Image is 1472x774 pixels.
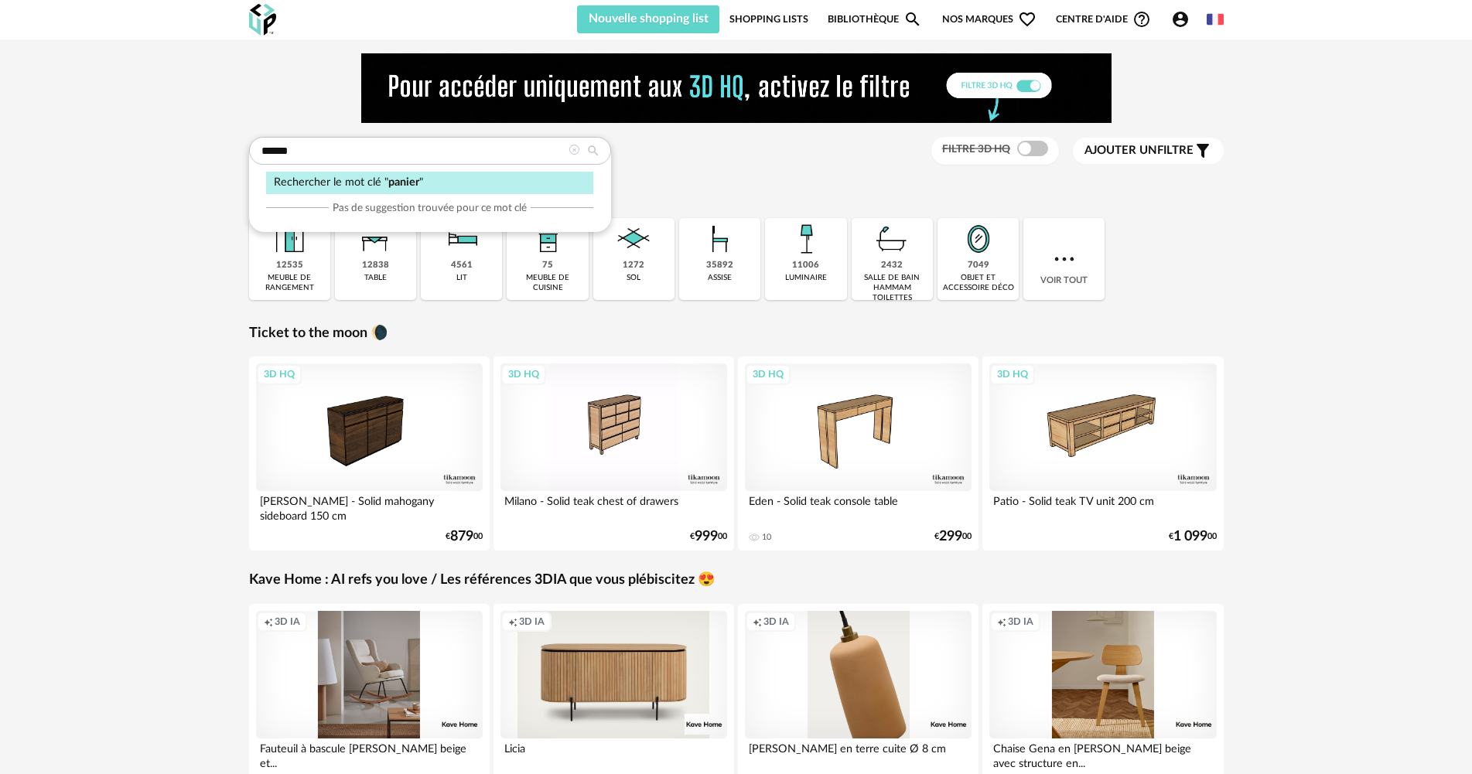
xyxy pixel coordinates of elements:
[589,12,709,25] span: Nouvelle shopping list
[753,615,762,628] span: Creation icon
[958,218,999,260] img: Miroir.png
[871,218,913,260] img: Salle%20de%20bain.png
[942,273,1014,293] div: objet et accessoire déco
[1084,143,1194,159] span: filtre
[785,273,827,283] div: luminaire
[257,364,302,384] div: 3D HQ
[706,260,733,271] div: 35892
[792,260,819,271] div: 11006
[542,260,553,271] div: 75
[1132,10,1151,29] span: Help Circle Outline icon
[1207,11,1224,28] img: fr
[613,218,654,260] img: Sol.png
[264,615,273,628] span: Creation icon
[333,201,527,215] span: Pas de suggestion trouvée pour ce mot clé
[623,260,644,271] div: 1272
[785,218,827,260] img: Luminaire.png
[968,260,989,271] div: 7049
[1018,10,1037,29] span: Heart Outline icon
[762,532,771,543] div: 10
[388,176,419,188] span: panier
[1173,531,1207,542] span: 1 099
[500,738,728,769] div: Licia
[989,491,1217,522] div: Patio - Solid teak TV unit 200 cm
[362,260,389,271] div: 12838
[1023,218,1105,300] div: Voir tout
[527,218,569,260] img: Rangement.png
[254,273,326,293] div: meuble de rangement
[508,615,517,628] span: Creation icon
[266,172,593,194] div: Rechercher le mot clé " "
[256,738,483,769] div: Fauteuil à bascule [PERSON_NAME] beige et...
[990,364,1035,384] div: 3D HQ
[519,615,545,628] span: 3D IA
[501,364,546,384] div: 3D HQ
[1171,10,1197,29] span: Account Circle icon
[1073,138,1224,164] button: Ajouter unfiltre Filter icon
[1171,10,1190,29] span: Account Circle icon
[729,5,808,33] a: Shopping Lists
[494,356,735,551] a: 3D HQ Milano - Solid teak chest of drawers €99900
[249,571,715,589] a: Kave Home : AI refs you love / Les références 3DIA que vous plébiscitez 😍
[763,615,789,628] span: 3D IA
[934,531,972,542] div: € 00
[268,218,310,260] img: Meuble%20de%20rangement.png
[275,615,300,628] span: 3D IA
[699,218,741,260] img: Assise.png
[1084,145,1157,156] span: Ajouter un
[745,491,972,522] div: Eden - Solid teak console table
[456,273,467,283] div: lit
[361,53,1112,123] img: NEW%20NEW%20HQ%20NEW_V1.gif
[1169,531,1217,542] div: € 00
[1056,10,1151,29] span: Centre d'aideHelp Circle Outline icon
[942,5,1037,33] span: Nos marques
[511,273,583,293] div: meuble de cuisine
[856,273,928,303] div: salle de bain hammam toilettes
[903,10,922,29] span: Magnify icon
[828,5,922,33] a: BibliothèqueMagnify icon
[446,531,483,542] div: € 00
[881,260,903,271] div: 2432
[690,531,727,542] div: € 00
[450,531,473,542] span: 879
[249,356,490,551] a: 3D HQ [PERSON_NAME] - Solid mahogany sideboard 150 cm €87900
[364,273,387,283] div: table
[354,218,396,260] img: Table.png
[249,4,276,36] img: OXP
[982,356,1224,551] a: 3D HQ Patio - Solid teak TV unit 200 cm €1 09900
[708,273,732,283] div: assise
[577,5,720,33] button: Nouvelle shopping list
[500,491,728,522] div: Milano - Solid teak chest of drawers
[276,260,303,271] div: 12535
[256,491,483,522] div: [PERSON_NAME] - Solid mahogany sideboard 150 cm
[627,273,640,283] div: sol
[441,218,483,260] img: Literie.png
[989,738,1217,769] div: Chaise Gena en [PERSON_NAME] beige avec structure en...
[695,531,718,542] span: 999
[942,144,1010,155] span: Filtre 3D HQ
[745,738,972,769] div: [PERSON_NAME] en terre cuite Ø 8 cm
[1194,142,1212,160] span: Filter icon
[451,260,473,271] div: 4561
[249,325,388,343] a: Ticket to the moon 🌘
[746,364,791,384] div: 3D HQ
[997,615,1006,628] span: Creation icon
[738,356,979,551] a: 3D HQ Eden - Solid teak console table 10 €29900
[1008,615,1033,628] span: 3D IA
[939,531,962,542] span: 299
[1050,245,1078,273] img: more.7b13dc1.svg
